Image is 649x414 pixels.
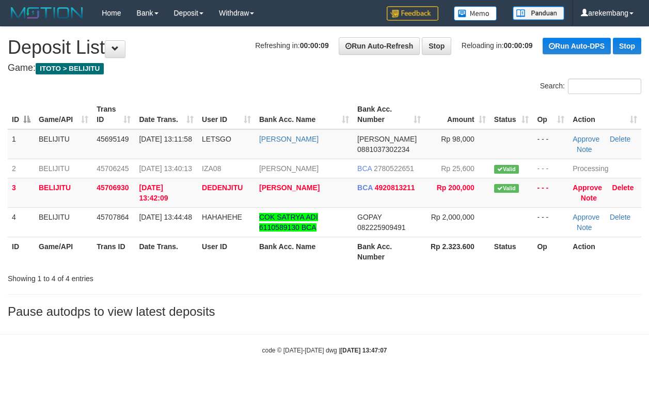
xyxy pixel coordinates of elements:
[8,269,263,284] div: Showing 1 to 4 of 4 entries
[437,183,474,192] span: Rp 200,000
[573,183,602,192] a: Approve
[577,223,592,232] a: Note
[540,79,641,94] label: Search:
[441,135,474,143] span: Rp 98,000
[494,165,519,174] span: Valid transaction
[35,159,92,178] td: BELIJITU
[97,213,129,221] span: 45707864
[139,183,168,202] span: [DATE] 13:42:09
[339,37,420,55] a: Run Auto-Refresh
[300,41,329,50] strong: 00:00:09
[35,100,92,129] th: Game/API: activate to sort column ascending
[357,135,417,143] span: [PERSON_NAME]
[135,100,198,129] th: Date Trans.: activate to sort column ascending
[568,100,641,129] th: Action: activate to sort column ascending
[97,135,129,143] span: 45695149
[422,37,451,55] a: Stop
[92,100,135,129] th: Trans ID: activate to sort column ascending
[568,159,641,178] td: Processing
[573,213,599,221] a: Approve
[259,183,320,192] a: [PERSON_NAME]
[494,184,519,193] span: Valid transaction
[425,237,490,266] th: Rp 2.323.600
[533,129,568,159] td: - - -
[8,178,35,207] td: 3
[577,145,592,154] a: Note
[353,100,425,129] th: Bank Acc. Number: activate to sort column ascending
[454,6,497,21] img: Button%20Memo.svg
[357,183,373,192] span: BCA
[198,100,255,129] th: User ID: activate to sort column ascending
[202,213,242,221] span: HAHAHEHE
[259,135,319,143] a: [PERSON_NAME]
[357,164,372,173] span: BCA
[490,100,533,129] th: Status: activate to sort column ascending
[92,237,135,266] th: Trans ID
[8,237,35,266] th: ID
[573,135,599,143] a: Approve
[533,207,568,237] td: - - -
[441,164,474,173] span: Rp 25,600
[202,183,243,192] span: DEDENJITU
[543,38,611,54] a: Run Auto-DPS
[581,194,597,202] a: Note
[255,100,353,129] th: Bank Acc. Name: activate to sort column ascending
[8,129,35,159] td: 1
[8,63,641,73] h4: Game:
[610,135,630,143] a: Delete
[135,237,198,266] th: Date Trans.
[8,100,35,129] th: ID: activate to sort column descending
[36,63,104,74] span: ITOTO > BELIJITU
[202,164,221,173] span: IZA08
[8,5,86,21] img: MOTION_logo.png
[353,237,425,266] th: Bank Acc. Number
[259,164,319,173] a: [PERSON_NAME]
[139,213,192,221] span: [DATE] 13:44:48
[431,213,474,221] span: Rp 2,000,000
[568,237,641,266] th: Action
[35,129,92,159] td: BELIJITU
[35,207,92,237] td: BELIJITU
[533,159,568,178] td: - - -
[387,6,438,21] img: Feedback.jpg
[357,223,405,232] span: Copy 082225909491 to clipboard
[8,37,641,58] h1: Deposit List
[462,41,533,50] span: Reloading in:
[490,237,533,266] th: Status
[425,100,490,129] th: Amount: activate to sort column ascending
[255,237,353,266] th: Bank Acc. Name
[374,164,414,173] span: Copy 2780522651 to clipboard
[8,159,35,178] td: 2
[35,237,92,266] th: Game/API
[610,213,630,221] a: Delete
[8,305,641,318] h3: Pause autodps to view latest deposits
[8,207,35,237] td: 4
[255,41,328,50] span: Refreshing in:
[513,6,564,20] img: panduan.png
[533,237,568,266] th: Op
[139,164,192,173] span: [DATE] 13:40:13
[198,237,255,266] th: User ID
[357,213,382,221] span: GOPAY
[202,135,231,143] span: LETSGO
[568,79,641,94] input: Search:
[262,347,387,354] small: code © [DATE]-[DATE] dwg |
[35,178,92,207] td: BELIJITU
[533,100,568,129] th: Op: activate to sort column ascending
[357,145,409,154] span: Copy 0881037302234 to clipboard
[613,38,641,54] a: Stop
[612,183,634,192] a: Delete
[340,347,387,354] strong: [DATE] 13:47:07
[139,135,192,143] span: [DATE] 13:11:58
[259,213,318,232] a: COK SATRYA ADI 6110589130 BCA
[97,183,129,192] span: 45706930
[375,183,415,192] span: Copy 4920813211 to clipboard
[97,164,129,173] span: 45706245
[504,41,533,50] strong: 00:00:09
[533,178,568,207] td: - - -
